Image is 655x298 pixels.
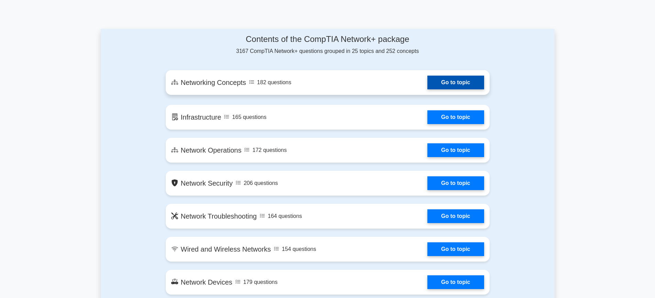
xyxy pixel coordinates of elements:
[427,275,484,289] a: Go to topic
[166,34,490,55] div: 3167 CompTIA Network+ questions grouped in 25 topics and 252 concepts
[166,34,490,44] h4: Contents of the CompTIA Network+ package
[427,242,484,256] a: Go to topic
[427,110,484,124] a: Go to topic
[427,209,484,223] a: Go to topic
[427,76,484,89] a: Go to topic
[427,143,484,157] a: Go to topic
[427,176,484,190] a: Go to topic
